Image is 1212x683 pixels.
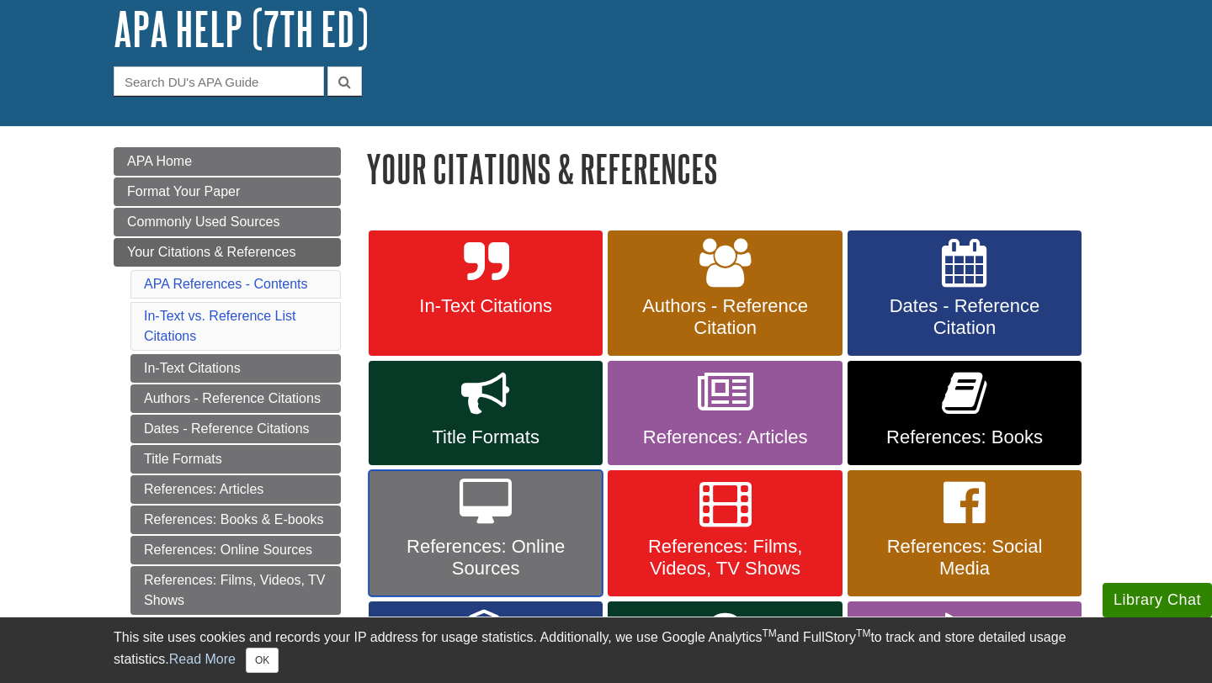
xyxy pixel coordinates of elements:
[114,3,369,55] a: APA Help (7th Ed)
[114,627,1098,673] div: This site uses cookies and records your IP address for usage statistics. Additionally, we use Goo...
[114,66,324,96] input: Search DU's APA Guide
[381,536,590,580] span: References: Online Sources
[848,230,1082,357] a: Dates - Reference Citation
[620,426,829,448] span: References: Articles
[130,415,341,443] a: Dates - Reference Citations
[608,230,842,357] a: Authors - Reference Citation
[381,295,590,317] span: In-Text Citations
[620,295,829,339] span: Authors - Reference Citation
[169,652,236,666] a: Read More
[127,184,240,199] span: Format Your Paper
[369,361,603,465] a: Title Formats
[860,426,1069,448] span: References: Books
[130,445,341,474] a: Title Formats
[860,536,1069,580] span: References: Social Media
[114,147,341,176] a: APA Home
[144,277,307,291] a: APA References - Contents
[114,177,341,206] a: Format Your Paper
[366,147,1098,190] h1: Your Citations & References
[608,361,842,465] a: References: Articles
[130,566,341,615] a: References: Films, Videos, TV Shows
[608,470,842,596] a: References: Films, Videos, TV Shows
[848,470,1082,596] a: References: Social Media
[130,475,341,504] a: References: Articles
[1103,583,1212,617] button: Library Chat
[127,214,279,229] span: Commonly Used Sources
[144,309,296,343] a: In-Text vs. Reference List Citations
[620,536,829,580] span: References: Films, Videos, TV Shows
[114,208,341,236] a: Commonly Used Sources
[130,384,341,413] a: Authors - Reference Citations
[369,230,603,357] a: In-Text Citations
[369,470,603,596] a: References: Online Sources
[114,238,341,267] a: Your Citations & References
[246,648,279,673] button: Close
[381,426,590,448] span: Title Formats
[127,245,295,259] span: Your Citations & References
[860,295,1069,339] span: Dates - Reference Citation
[762,627,776,639] sup: TM
[856,627,870,639] sup: TM
[127,154,192,168] span: APA Home
[130,506,341,534] a: References: Books & E-books
[130,536,341,564] a: References: Online Sources
[848,361,1082,465] a: References: Books
[130,354,341,383] a: In-Text Citations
